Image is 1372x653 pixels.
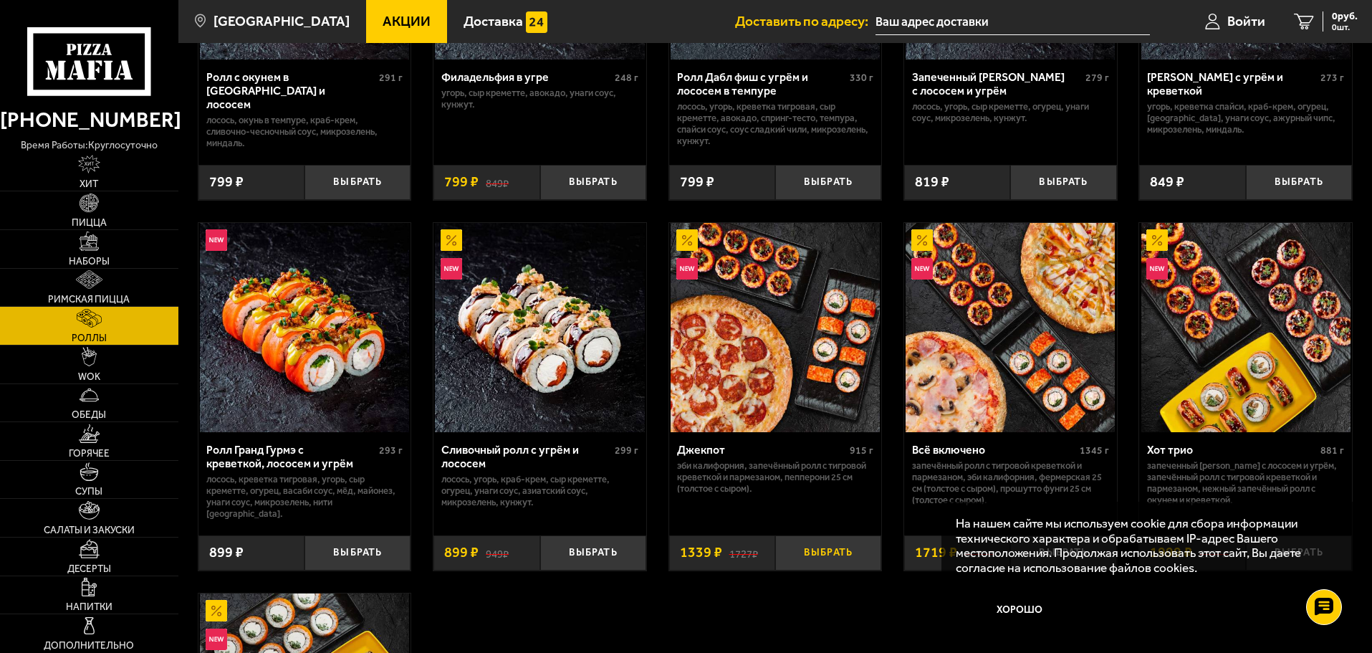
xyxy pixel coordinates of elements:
[677,70,847,97] div: Ролл Дабл фиш с угрём и лососем в темпуре
[1085,72,1109,84] span: 279 г
[912,460,1109,506] p: Запечённый ролл с тигровой креветкой и пармезаном, Эби Калифорния, Фермерская 25 см (толстое с сы...
[676,229,698,251] img: Акционный
[540,165,646,200] button: Выбрать
[615,444,638,457] span: 299 г
[206,600,227,621] img: Акционный
[540,535,646,571] button: Выбрать
[1080,444,1109,457] span: 1345 г
[435,223,644,432] img: Сливочный ролл с угрём и лососем
[304,165,411,200] button: Выбрать
[441,443,611,470] div: Сливочный ролл с угрём и лососем
[206,70,376,111] div: Ролл с окунем в [GEOGRAPHIC_DATA] и лососем
[680,175,714,189] span: 799 ₽
[1227,14,1265,28] span: Войти
[1147,101,1344,135] p: угорь, креветка спайси, краб-крем, огурец, [GEOGRAPHIC_DATA], унаги соус, ажурный чипс, микрозеле...
[44,641,134,651] span: Дополнительно
[304,535,411,571] button: Выбрать
[433,223,646,432] a: АкционныйНовинкаСливочный ролл с угрём и лососем
[677,460,874,495] p: Эби Калифорния, Запечённый ролл с тигровой креветкой и пармезаном, Пепперони 25 см (толстое с сыр...
[911,258,933,280] img: Новинка
[1010,165,1116,200] button: Выбрать
[526,11,547,33] img: 15daf4d41897b9f0e9f617042186c801.svg
[775,165,881,200] button: Выбрать
[680,545,722,560] span: 1339 ₽
[1146,258,1168,280] img: Новинка
[677,443,847,457] div: Джекпот
[1246,165,1352,200] button: Выбрать
[1320,72,1344,84] span: 273 г
[911,229,933,251] img: Акционный
[915,545,957,560] span: 1719 ₽
[1150,175,1184,189] span: 849 ₽
[1320,444,1344,457] span: 881 г
[72,218,107,228] span: Пицца
[669,223,882,432] a: АкционныйНовинкаДжекпот
[904,223,1117,432] a: АкционныйНовинкаВсё включено
[206,443,376,470] div: Ролл Гранд Гурмэ с креветкой, лососем и угрём
[912,443,1076,457] div: Всё включено
[206,474,403,520] p: лосось, креветка тигровая, угорь, Сыр креметте, огурец, васаби соус, мёд, майонез, унаги соус, ми...
[441,87,638,110] p: угорь, Сыр креметте, авокадо, унаги соус, кунжут.
[44,525,135,535] span: Салаты и закуски
[850,444,873,457] span: 915 г
[677,101,874,147] p: лосось, угорь, креветка тигровая, Сыр креметте, авокадо, спринг-тесто, темпура, спайси соус, соус...
[850,72,873,84] span: 330 г
[1147,443,1317,457] div: Хот трио
[1332,23,1358,32] span: 0 шт.
[912,70,1082,97] div: Запеченный [PERSON_NAME] с лососем и угрём
[1147,460,1344,506] p: Запеченный [PERSON_NAME] с лососем и угрём, Запечённый ролл с тигровой креветкой и пармезаном, Не...
[383,14,431,28] span: Акции
[379,72,403,84] span: 291 г
[69,449,110,459] span: Горячее
[676,258,698,280] img: Новинка
[615,72,638,84] span: 248 г
[75,487,102,497] span: Супы
[464,14,523,28] span: Доставка
[209,175,244,189] span: 799 ₽
[1141,223,1351,432] img: Хот трио
[206,229,227,251] img: Новинка
[729,545,758,560] s: 1727 ₽
[66,602,112,612] span: Напитки
[72,410,106,420] span: Обеды
[1146,229,1168,251] img: Акционный
[915,175,949,189] span: 819 ₽
[912,101,1109,124] p: лосось, угорь, Сыр креметте, огурец, унаги соус, микрозелень, кунжут.
[69,257,110,267] span: Наборы
[956,516,1330,576] p: На нашем сайте мы используем cookie для сбора информации технического характера и обрабатываем IP...
[441,70,611,84] div: Филадельфия в угре
[441,474,638,508] p: лосось, угорь, краб-крем, Сыр креметте, огурец, унаги соус, азиатский соус, микрозелень, кунжут.
[78,372,100,382] span: WOK
[956,589,1085,632] button: Хорошо
[72,333,107,343] span: Роллы
[671,223,880,432] img: Джекпот
[48,295,130,305] span: Римская пицца
[906,223,1115,432] img: Всё включено
[206,115,403,149] p: лосось, окунь в темпуре, краб-крем, сливочно-чесночный соус, микрозелень, миндаль.
[67,564,111,574] span: Десерты
[1332,11,1358,22] span: 0 руб.
[441,258,462,280] img: Новинка
[209,545,244,560] span: 899 ₽
[198,223,411,432] a: НовинкаРолл Гранд Гурмэ с креветкой, лососем и угрём
[441,229,462,251] img: Акционный
[206,629,227,650] img: Новинка
[486,175,509,189] s: 849 ₽
[775,535,881,571] button: Выбрать
[735,14,876,28] span: Доставить по адресу:
[444,175,479,189] span: 799 ₽
[444,545,479,560] span: 899 ₽
[379,444,403,457] span: 293 г
[200,223,409,432] img: Ролл Гранд Гурмэ с креветкой, лососем и угрём
[80,179,98,189] span: Хит
[486,545,509,560] s: 949 ₽
[214,14,350,28] span: [GEOGRAPHIC_DATA]
[876,9,1150,35] input: Ваш адрес доставки
[1147,70,1317,97] div: [PERSON_NAME] с угрём и креветкой
[1139,223,1352,432] a: АкционныйНовинкаХот трио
